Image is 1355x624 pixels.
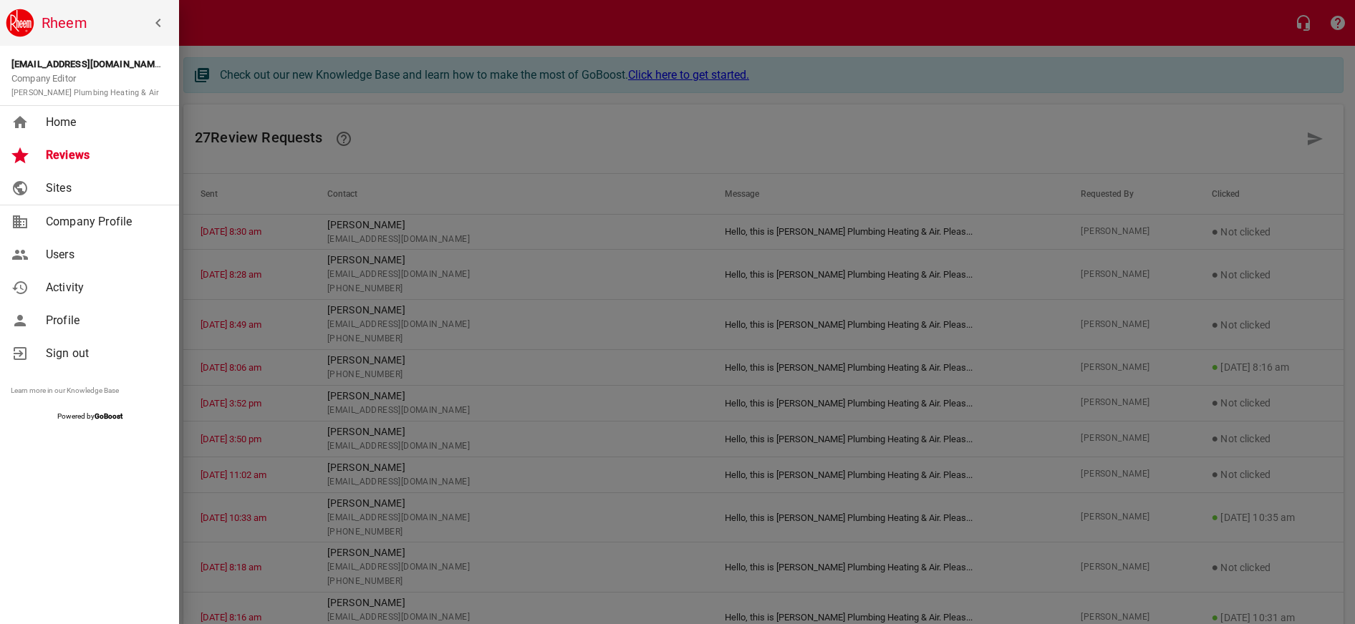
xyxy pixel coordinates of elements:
[46,213,162,230] span: Company Profile
[6,9,34,37] img: rheem.png
[11,73,159,98] span: Company Editor
[42,11,173,34] h6: Rheem
[11,88,159,97] small: [PERSON_NAME] Plumbing Heating & Air
[11,59,163,69] strong: [EMAIL_ADDRESS][DOMAIN_NAME]
[95,412,122,420] strong: GoBoost
[57,412,122,420] span: Powered by
[46,279,162,296] span: Activity
[46,246,162,263] span: Users
[46,114,162,131] span: Home
[11,386,119,394] a: Learn more in our Knowledge Base
[46,345,162,362] span: Sign out
[46,180,162,197] span: Sites
[46,147,162,164] span: Reviews
[46,312,162,329] span: Profile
